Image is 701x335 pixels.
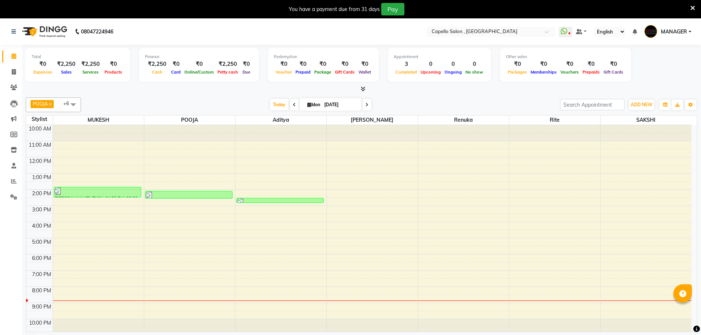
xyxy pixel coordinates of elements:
[241,70,252,75] span: Due
[601,115,692,125] span: SAKSHI
[31,222,53,230] div: 4:00 PM
[31,206,53,214] div: 3:00 PM
[183,60,216,68] div: ₹0
[54,60,78,68] div: ₹2,250
[78,60,103,68] div: ₹2,250
[644,25,657,38] img: MANAGER
[322,99,359,110] input: 2025-09-01
[509,115,600,125] span: rite
[236,115,326,125] span: aditya
[27,125,53,133] div: 10:00 AM
[357,60,373,68] div: ₹0
[81,70,100,75] span: Services
[560,99,624,110] input: Search Appointment
[145,191,233,198] div: rashmi, TK02, 02:05 PM-02:35 PM, Eyebrows (F),[GEOGRAPHIC_DATA],Forehead
[32,60,54,68] div: ₹0
[169,60,183,68] div: ₹0
[32,70,54,75] span: Expenses
[33,101,48,107] span: POOJA
[59,70,74,75] span: Sales
[312,70,333,75] span: Package
[270,99,288,110] span: Today
[419,60,443,68] div: 0
[506,70,529,75] span: Packages
[464,70,485,75] span: No show
[237,198,324,203] div: [PERSON_NAME], TK01, 02:30 PM-02:50 PM, Haircut
[103,70,124,75] span: Products
[31,238,53,246] div: 5:00 PM
[31,254,53,262] div: 6:00 PM
[145,54,253,60] div: Finance
[333,60,357,68] div: ₹0
[150,70,164,75] span: Cash
[670,306,694,328] iframe: chat widget
[333,70,357,75] span: Gift Cards
[631,102,652,107] span: ADD NEW
[602,70,625,75] span: Gift Cards
[418,115,509,125] span: Renuka
[183,70,216,75] span: Online/Custom
[581,70,602,75] span: Prepaids
[31,190,53,197] div: 2:00 PM
[464,60,485,68] div: 0
[48,101,52,107] a: x
[294,60,312,68] div: ₹0
[294,70,312,75] span: Prepaid
[144,115,235,125] span: POOJA
[31,303,53,311] div: 9:00 PM
[661,28,687,36] span: MANAGER
[274,60,294,68] div: ₹0
[357,70,373,75] span: Wallet
[31,271,53,278] div: 7:00 PM
[169,70,183,75] span: Card
[289,6,380,13] div: You have a payment due from 31 days
[216,70,240,75] span: Petty cash
[274,54,373,60] div: Redemption
[240,60,253,68] div: ₹0
[529,70,559,75] span: Memberships
[31,174,53,181] div: 1:00 PM
[274,70,294,75] span: Voucher
[305,102,322,107] span: Mon
[63,100,75,106] span: +6
[394,54,485,60] div: Appointment
[53,115,144,125] span: MUKESH
[27,141,53,149] div: 11:00 AM
[28,319,53,327] div: 10:00 PM
[506,60,529,68] div: ₹0
[103,60,124,68] div: ₹0
[28,157,53,165] div: 12:00 PM
[443,60,464,68] div: 0
[312,60,333,68] div: ₹0
[216,60,240,68] div: ₹2,250
[26,115,53,123] div: Stylist
[581,60,602,68] div: ₹0
[602,60,625,68] div: ₹0
[419,70,443,75] span: Upcoming
[629,100,654,110] button: ADD NEW
[31,287,53,295] div: 8:00 PM
[443,70,464,75] span: Ongoing
[559,70,581,75] span: Vouchers
[381,3,404,15] button: Pay
[559,60,581,68] div: ₹0
[81,21,113,42] b: 08047224946
[145,60,169,68] div: ₹2,250
[394,70,419,75] span: Completed
[54,187,141,197] div: [PERSON_NAME], TK01, 01:50 PM-02:30 PM, Haircut,Face D-Tan
[32,54,124,60] div: Total
[506,54,625,60] div: Other sales
[327,115,418,125] span: [PERSON_NAME]
[529,60,559,68] div: ₹0
[19,21,69,42] img: logo
[394,60,419,68] div: 3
